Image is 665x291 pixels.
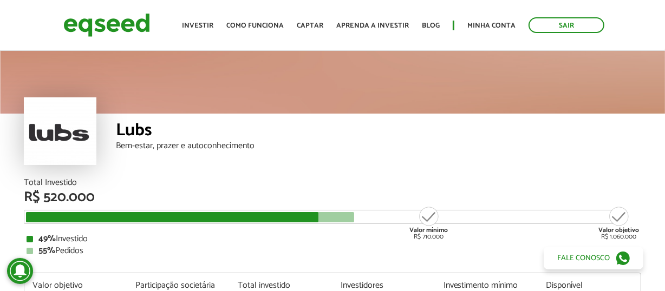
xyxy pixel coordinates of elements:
[116,122,641,142] div: Lubs
[27,235,638,243] div: Investido
[24,190,641,204] div: R$ 520.000
[63,11,150,39] img: EqSeed
[38,232,56,246] strong: 49%
[546,281,633,290] div: Disponível
[408,206,449,240] div: R$ 710.000
[27,247,638,255] div: Pedidos
[444,281,530,290] div: Investimento mínimo
[529,17,604,33] a: Sair
[409,225,448,235] strong: Valor mínimo
[24,178,641,187] div: Total Investido
[598,225,639,235] strong: Valor objetivo
[226,22,284,29] a: Como funciona
[135,281,222,290] div: Participação societária
[116,142,641,150] div: Bem-estar, prazer e autoconhecimento
[598,206,639,240] div: R$ 1.060.000
[38,243,55,258] strong: 55%
[238,281,324,290] div: Total investido
[297,22,323,29] a: Captar
[341,281,427,290] div: Investidores
[544,247,643,269] a: Fale conosco
[182,22,213,29] a: Investir
[336,22,409,29] a: Aprenda a investir
[422,22,440,29] a: Blog
[467,22,516,29] a: Minha conta
[32,281,119,290] div: Valor objetivo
